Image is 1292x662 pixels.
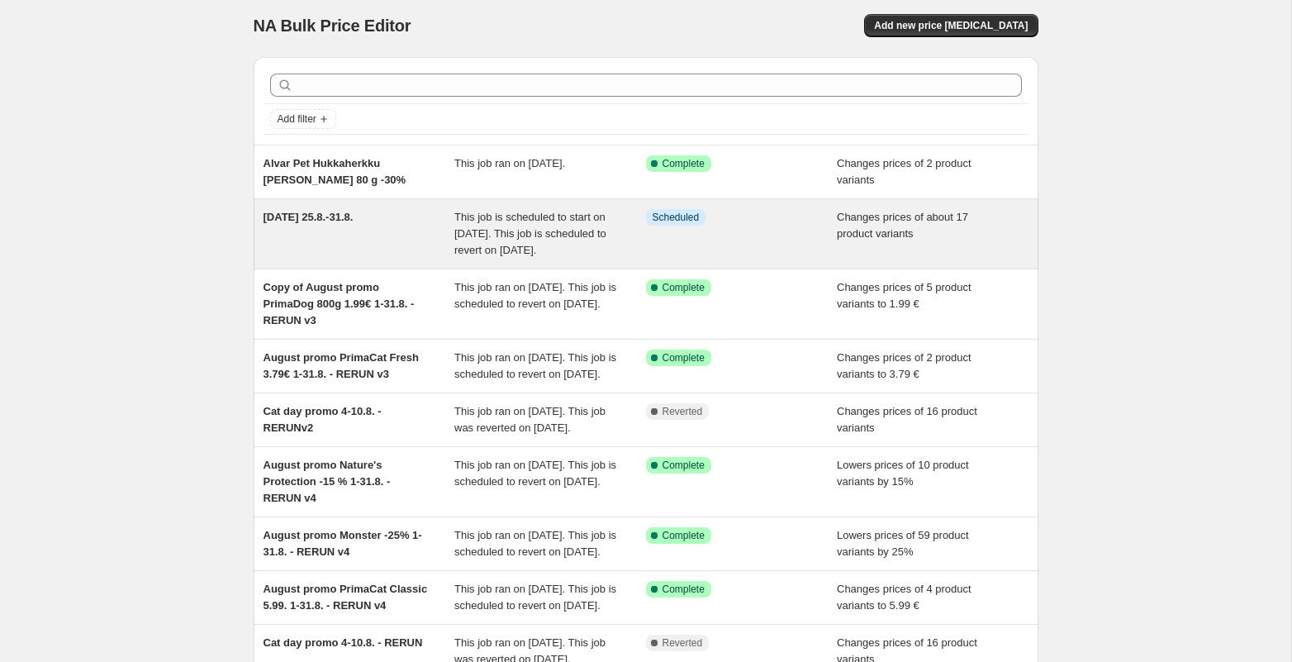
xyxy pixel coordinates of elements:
[454,157,565,169] span: This job ran on [DATE].
[264,636,423,649] span: Cat day promo 4-10.8. - RERUN
[278,112,316,126] span: Add filter
[454,351,616,380] span: This job ran on [DATE]. This job is scheduled to revert on [DATE].
[264,281,415,326] span: Copy of August promo PrimaDog 800g 1.99€ 1-31.8. - RERUN v3
[837,281,971,310] span: Changes prices of 5 product variants to 1.99 €
[454,211,606,256] span: This job is scheduled to start on [DATE]. This job is scheduled to revert on [DATE].
[663,351,705,364] span: Complete
[264,405,382,434] span: Cat day promo 4-10.8. - RERUNv2
[837,157,971,186] span: Changes prices of 2 product variants
[254,17,411,35] span: NA Bulk Price Editor
[837,459,969,488] span: Lowers prices of 10 product variants by 15%
[837,583,971,612] span: Changes prices of 4 product variants to 5.99 €
[264,583,428,612] span: August promo PrimaCat Classic 5.99. 1-31.8. - RERUN v4
[270,109,336,129] button: Add filter
[454,281,616,310] span: This job ran on [DATE]. This job is scheduled to revert on [DATE].
[663,529,705,542] span: Complete
[837,529,969,558] span: Lowers prices of 59 product variants by 25%
[454,529,616,558] span: This job ran on [DATE]. This job is scheduled to revert on [DATE].
[454,459,616,488] span: This job ran on [DATE]. This job is scheduled to revert on [DATE].
[454,405,606,434] span: This job ran on [DATE]. This job was reverted on [DATE].
[653,211,700,224] span: Scheduled
[264,351,420,380] span: August promo PrimaCat Fresh 3.79€ 1-31.8. - RERUN v3
[264,157,406,186] span: Alvar Pet Hukkaherkku [PERSON_NAME] 80 g -30%
[837,211,968,240] span: Changes prices of about 17 product variants
[663,405,703,418] span: Reverted
[264,211,354,223] span: [DATE] 25.8.-31.8.
[454,583,616,612] span: This job ran on [DATE]. This job is scheduled to revert on [DATE].
[837,405,977,434] span: Changes prices of 16 product variants
[837,351,971,380] span: Changes prices of 2 product variants to 3.79 €
[264,459,391,504] span: August promo Nature's Protection -15 % 1-31.8. - RERUN v4
[874,19,1028,32] span: Add new price [MEDICAL_DATA]
[264,529,422,558] span: August promo Monster -25% 1-31.8. - RERUN v4
[864,14,1038,37] button: Add new price [MEDICAL_DATA]
[663,157,705,170] span: Complete
[663,583,705,596] span: Complete
[663,459,705,472] span: Complete
[663,281,705,294] span: Complete
[663,636,703,650] span: Reverted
